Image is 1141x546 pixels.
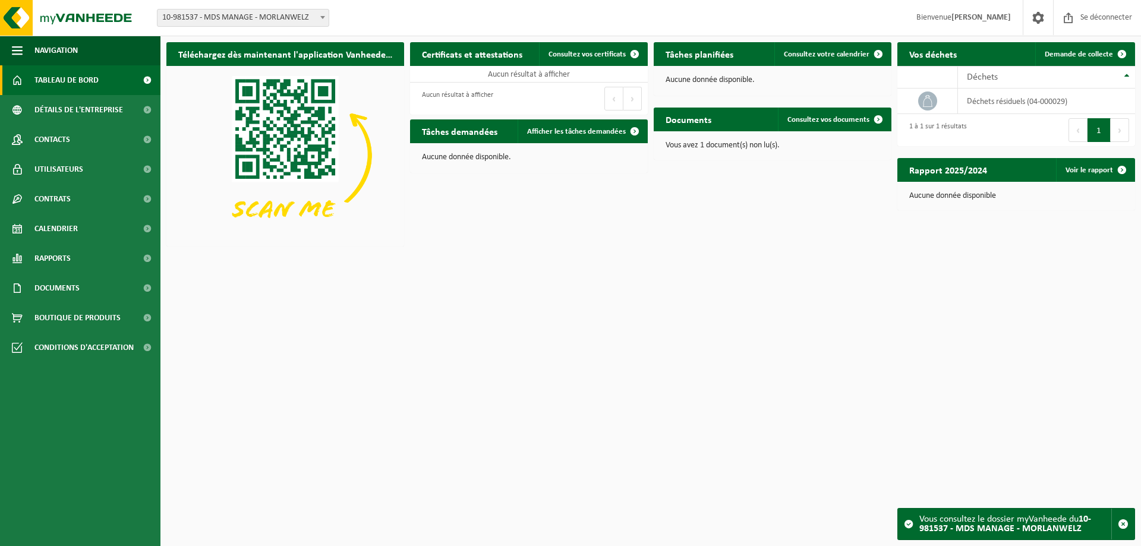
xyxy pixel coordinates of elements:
font: 1 à 1 sur 1 résultats [909,123,967,130]
font: Consultez vos documents [787,116,869,124]
font: Certificats et attestations [422,51,522,60]
font: Calendrier [34,225,78,233]
font: Demande de collecte [1045,51,1113,58]
font: Documents [34,284,80,293]
font: Boutique de produits [34,314,121,323]
font: Aucun résultat à afficher [422,91,493,99]
font: Détails de l'entreprise [34,106,123,115]
font: Vous consultez le dossier myVanheede du [919,515,1079,524]
font: Tâches demandées [422,128,497,137]
font: Conditions d'acceptation [34,343,134,352]
span: 10-981537 - MDS MANAGE - MORLANWELZ [157,9,329,27]
font: déchets résiduels (04-000029) [967,97,1067,106]
img: Téléchargez l'application VHEPlus [166,66,404,244]
button: Précédent [1068,118,1088,142]
font: Contrats [34,195,71,204]
a: Demande de collecte [1035,42,1134,66]
font: Vous avez 1 document(s) non lu(s). [666,141,780,150]
font: 1 [1096,127,1101,135]
font: 10-981537 - MDS MANAGE - MORLANWELZ [919,515,1091,534]
a: Afficher les tâches demandées [518,119,647,143]
font: Rapports [34,254,71,263]
font: Aucun résultat à afficher [488,70,570,79]
font: [PERSON_NAME] [951,13,1011,22]
span: 10-981537 - MDS MANAGE - MORLANWELZ [157,10,329,26]
font: Contacts [34,135,70,144]
font: Aucune donnée disponible [909,191,996,200]
font: Documents [666,116,711,125]
font: Voir le rapport [1066,166,1113,174]
font: Vos déchets [909,51,957,60]
font: Tableau de bord [34,76,99,85]
font: Navigation [34,46,78,55]
font: Afficher les tâches demandées [527,128,626,135]
font: Se déconnecter [1080,13,1132,22]
font: Utilisateurs [34,165,83,174]
a: Consultez votre calendrier [774,42,890,66]
button: 1 [1088,118,1111,142]
font: Consultez votre calendrier [784,51,869,58]
font: Aucune donnée disponible. [666,75,755,84]
font: Déchets [967,72,998,82]
font: Aucune donnée disponible. [422,153,511,162]
font: Rapport 2025/2024 [909,166,987,176]
font: Tâches planifiées [666,51,733,60]
font: Consultez vos certificats [549,51,626,58]
a: Voir le rapport [1056,158,1134,182]
a: Consultez vos certificats [539,42,647,66]
font: Bienvenue [916,13,951,22]
font: 10-981537 - MDS MANAGE - MORLANWELZ [162,13,309,22]
button: Suivant [1111,118,1129,142]
button: Suivant [623,87,642,111]
button: Précédent [604,87,623,111]
a: Consultez vos documents [778,108,890,131]
font: Téléchargez dès maintenant l'application Vanheede+ ! [178,51,396,60]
